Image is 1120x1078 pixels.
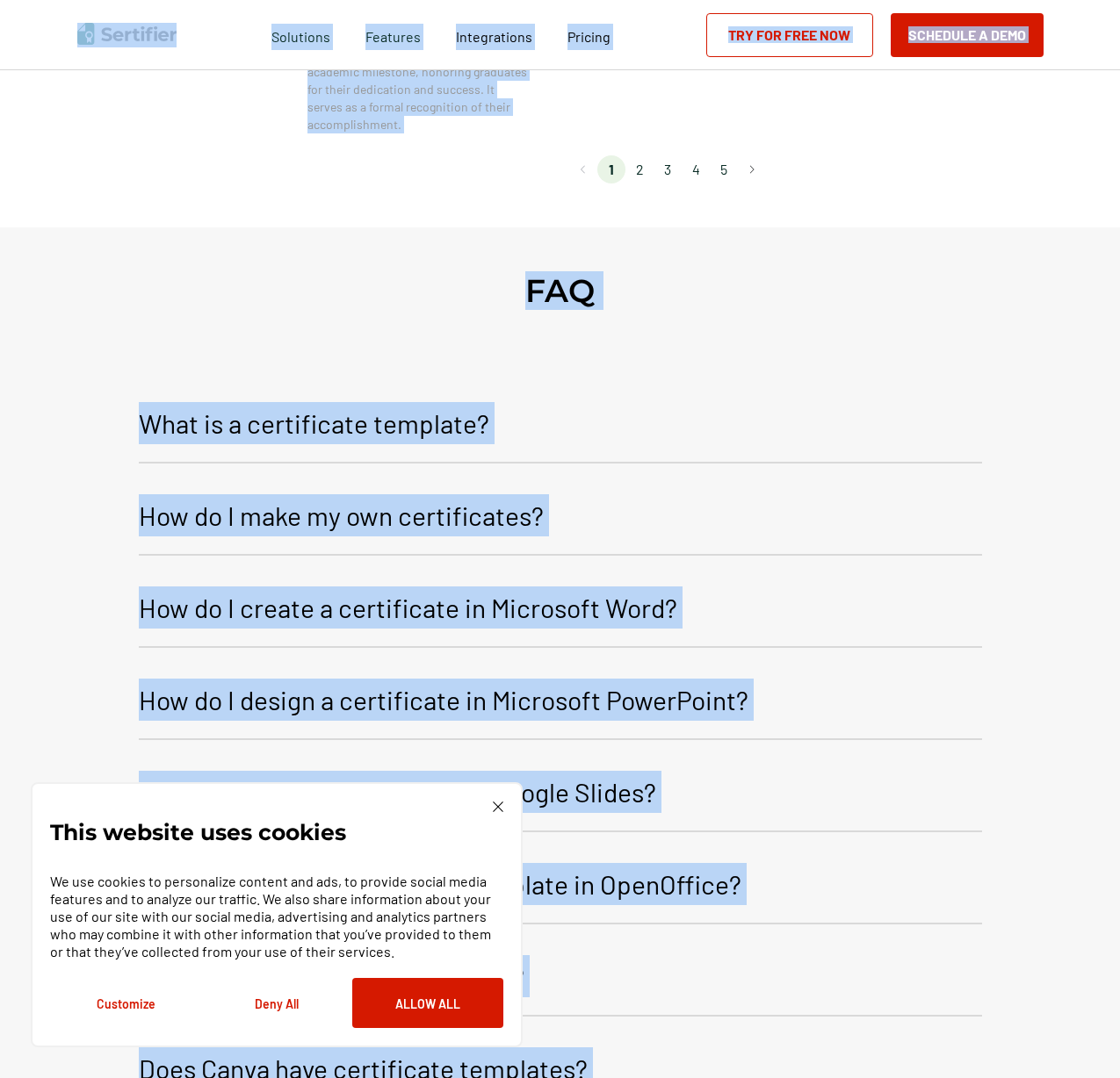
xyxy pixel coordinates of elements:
[706,13,873,57] a: Try for Free Now
[139,665,982,740] button: How do I design a certificate in Microsoft PowerPoint?
[710,155,738,183] li: page 5
[77,23,177,45] img: Sertifier | Digital Credentialing Platform
[139,481,982,556] button: How do I make my own certificates?
[50,873,503,960] p: We use cookies to personalize content and ads, to provide social media features and to analyze ou...
[139,586,677,629] p: How do I create a certificate in Microsoft Word?
[139,679,748,721] p: How do I design a certificate in Microsoft PowerPoint?
[201,978,352,1028] button: Deny All
[1032,994,1120,1078] iframe: Chat Widget
[597,155,625,183] li: page 1
[139,573,982,648] button: How do I create a certificate in Microsoft Word?
[456,24,532,46] a: Integrations
[50,823,346,841] p: This website uses cookies
[307,28,527,133] span: This Certificate of Achievement celebrates the completion of an academic milestone, honoring grad...
[682,155,710,183] li: page 4
[139,494,544,536] p: How do I make my own certificates?
[738,155,766,183] button: Go to next page
[139,942,982,1017] button: How do I create a PDF certificate?
[569,155,597,183] button: Go to previous page
[139,758,982,832] button: How do I create a certificate in Google Slides?
[50,978,201,1028] button: Customize
[139,771,656,813] p: How do I create a certificate in Google Slides?
[525,271,595,310] h2: FAQ
[139,389,982,464] button: What is a certificate template?
[493,801,503,812] img: Cookie Popup Close
[271,24,330,46] span: Solutions
[654,155,682,183] li: page 3
[365,24,421,46] span: Features
[139,850,982,924] button: How do I create a certificate template in OpenOffice?
[139,402,489,444] p: What is a certificate template?
[352,978,503,1028] button: Allow All
[567,24,611,46] a: Pricing
[625,155,654,183] li: page 2
[567,28,611,45] span: Pricing
[456,28,532,45] span: Integrations
[891,13,1044,57] button: Schedule a Demo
